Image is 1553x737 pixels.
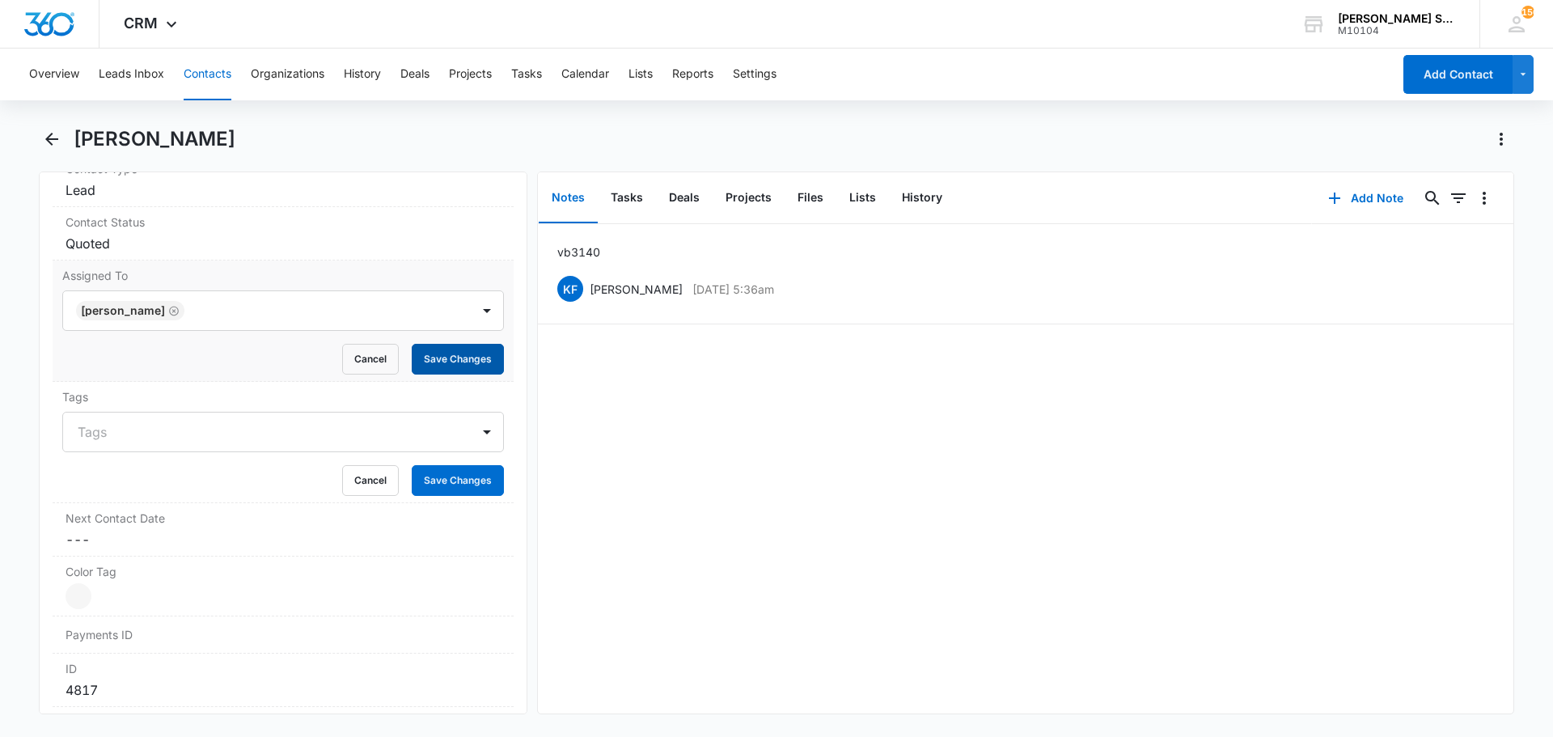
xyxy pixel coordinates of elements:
[1403,55,1513,94] button: Add Contact
[81,305,165,316] div: [PERSON_NAME]
[124,15,158,32] span: CRM
[590,281,683,298] p: [PERSON_NAME]
[785,173,836,223] button: Files
[713,173,785,223] button: Projects
[62,267,504,284] label: Assigned To
[74,127,235,151] h1: [PERSON_NAME]
[53,154,514,207] div: Contact TypeLead
[889,173,955,223] button: History
[342,344,399,375] button: Cancel
[1488,126,1514,152] button: Actions
[66,214,501,231] label: Contact Status
[29,49,79,100] button: Overview
[62,388,504,405] label: Tags
[557,244,600,260] p: vb3 140
[53,616,514,654] div: Payments ID
[66,680,501,700] dd: 4817
[1420,185,1445,211] button: Search...
[628,49,653,100] button: Lists
[66,530,501,549] dd: ---
[184,49,231,100] button: Contacts
[598,173,656,223] button: Tasks
[251,49,324,100] button: Organizations
[1445,185,1471,211] button: Filters
[656,173,713,223] button: Deals
[1338,25,1456,36] div: account id
[66,660,501,677] dt: ID
[1521,6,1534,19] span: 150
[66,510,501,527] label: Next Contact Date
[66,626,175,643] dt: Payments ID
[412,465,504,496] button: Save Changes
[53,654,514,707] div: ID4817
[539,173,598,223] button: Notes
[66,234,501,253] dd: Quoted
[165,305,180,316] div: Remove Ted DiMayo
[561,49,609,100] button: Calendar
[511,49,542,100] button: Tasks
[39,126,64,152] button: Back
[557,276,583,302] span: KF
[836,173,889,223] button: Lists
[733,49,776,100] button: Settings
[692,281,774,298] p: [DATE] 5:36am
[342,465,399,496] button: Cancel
[449,49,492,100] button: Projects
[672,49,713,100] button: Reports
[99,49,164,100] button: Leads Inbox
[1338,12,1456,25] div: account name
[400,49,430,100] button: Deals
[53,557,514,616] div: Color Tag
[53,207,514,260] div: Contact StatusQuoted
[412,344,504,375] button: Save Changes
[1471,185,1497,211] button: Overflow Menu
[66,180,501,200] dd: Lead
[1521,6,1534,19] div: notifications count
[53,503,514,557] div: Next Contact Date---
[66,563,501,580] label: Color Tag
[1312,179,1420,218] button: Add Note
[344,49,381,100] button: History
